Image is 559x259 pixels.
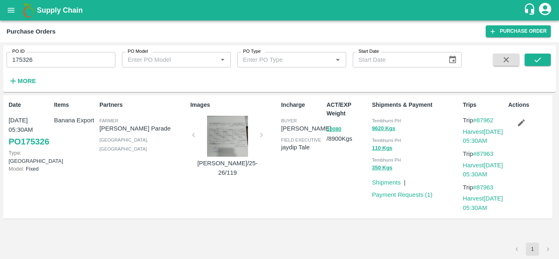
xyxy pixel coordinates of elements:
[372,163,392,173] button: 350 Kgs
[463,116,505,125] p: Trip
[20,2,37,18] img: logo
[9,134,49,149] a: PO175326
[243,48,261,55] label: PO Type
[9,116,51,134] p: [DATE] 05:30AM
[473,151,494,157] a: #87963
[7,26,56,37] div: Purchase Orders
[99,118,118,123] span: Farmer
[128,48,148,55] label: PO Model
[372,101,460,109] p: Shipments & Payment
[463,162,503,178] a: Harvest[DATE] 05:30AM
[327,101,369,118] p: ACT/EXP Weight
[54,116,96,125] p: Banana Export
[372,144,392,153] button: 110 Kgs
[7,52,115,68] input: Enter PO ID
[463,149,505,158] p: Trip
[358,48,379,55] label: Start Date
[9,101,51,109] p: Date
[7,74,38,88] button: More
[54,101,96,109] p: Items
[2,1,20,20] button: open drawer
[281,137,321,142] span: field executive
[463,101,505,109] p: Trips
[463,195,503,211] a: Harvest[DATE] 05:30AM
[281,118,297,123] span: buyer
[463,183,505,192] p: Trip
[124,54,204,65] input: Enter PO Model
[99,137,148,151] span: [GEOGRAPHIC_DATA] , [GEOGRAPHIC_DATA]
[281,143,323,152] p: jaydip Tale
[372,179,401,186] a: Shipments
[12,48,25,55] label: PO ID
[9,150,21,156] span: Type:
[463,128,503,144] a: Harvest[DATE] 05:30AM
[197,159,258,177] p: [PERSON_NAME]/25-26/119
[508,101,550,109] p: Actions
[486,25,551,37] a: Purchase Order
[353,52,442,68] input: Start Date
[190,101,278,109] p: Images
[372,191,433,198] a: Payment Requests (1)
[372,118,401,123] span: Tembhurni PH
[372,158,401,162] span: Tembhurni PH
[9,165,51,173] p: Fixed
[509,243,556,256] nav: pagination navigation
[217,54,228,65] button: Open
[9,166,24,172] span: Model:
[281,101,323,109] p: Incharge
[372,124,395,133] button: 9620 Kgs
[37,5,523,16] a: Supply Chain
[240,54,320,65] input: Enter PO Type
[99,101,187,109] p: Partners
[473,117,494,124] a: #87962
[401,175,406,187] div: |
[372,138,401,143] span: Tembhurni PH
[99,124,187,133] p: [PERSON_NAME] Parade
[281,124,331,133] p: [PERSON_NAME]
[526,243,539,256] button: page 1
[327,124,369,143] p: / 8900 Kgs
[327,125,341,134] button: 10080
[9,149,51,164] p: [GEOGRAPHIC_DATA]
[538,2,552,19] div: account of current user
[523,3,538,18] div: customer-support
[473,184,494,191] a: #87963
[445,52,460,68] button: Choose date
[332,54,343,65] button: Open
[18,78,36,84] strong: More
[37,6,83,14] b: Supply Chain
